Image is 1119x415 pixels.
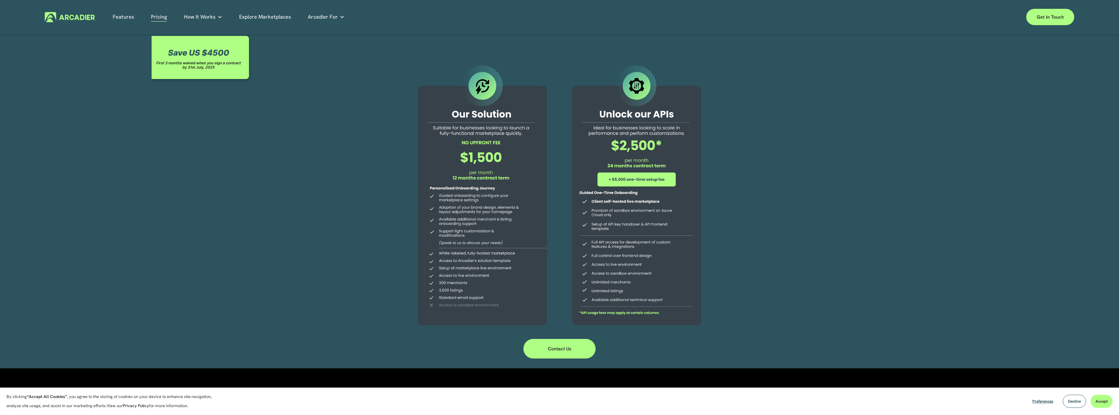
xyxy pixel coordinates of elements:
[45,12,95,22] img: Arcadier
[123,403,149,408] a: Privacy Policy
[184,12,222,22] a: folder dropdown
[1032,399,1053,404] span: Preferences
[1068,399,1081,404] span: Decline
[184,12,216,22] span: How It Works
[1095,399,1108,404] span: Accept
[7,392,219,410] p: By clicking , you agree to the storing of cookies on your device to enhance site navigation, anal...
[1063,395,1086,408] button: Decline
[113,12,134,22] a: Features
[523,339,596,359] a: Contact Us
[308,12,338,22] span: Arcadier For
[27,394,67,399] strong: “Accept All Cookies”
[239,12,291,22] a: Explore Marketplaces
[1026,9,1074,25] a: Get in touch
[308,12,345,22] a: folder dropdown
[1028,395,1058,408] button: Preferences
[1091,395,1112,408] button: Accept
[151,12,167,22] a: Pricing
